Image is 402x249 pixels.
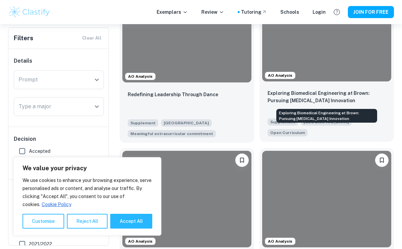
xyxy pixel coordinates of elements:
[268,118,298,126] span: Supplement
[23,214,64,229] button: Customise
[130,131,213,137] span: Meaningful extracurricular commitment
[29,147,50,155] span: Accepted
[157,8,188,16] p: Exemplars
[280,8,299,16] a: Schools
[128,91,218,98] p: Redefining Leadership Through Dance
[8,5,51,19] img: Clastify logo
[125,73,155,79] span: AO Analysis
[23,176,152,208] p: We use cookies to enhance your browsing experience, serve personalised ads or content, and analys...
[270,130,305,136] span: Open Curriculum
[29,240,52,248] span: 2021/2022
[67,214,108,229] button: Reject All
[241,8,267,16] a: Tutoring
[331,6,343,18] button: Help and Feedback
[276,109,377,123] div: Exploring Biomedical Engineering at Brown: Pursuing [MEDICAL_DATA] Innovation
[348,6,394,18] button: JOIN FOR FREE
[13,157,161,236] div: We value your privacy
[201,8,224,16] p: Review
[313,8,326,16] a: Login
[92,75,102,84] button: Open
[41,201,72,207] a: Cookie Policy
[92,102,102,111] button: Open
[110,214,152,229] button: Accept All
[125,238,155,244] span: AO Analysis
[265,72,295,78] span: AO Analysis
[268,89,386,104] p: Exploring Biomedical Engineering at Brown: Pursuing Heart Valve Innovation
[128,119,158,127] span: Supplement
[23,164,152,172] p: We value your privacy
[235,153,249,167] button: Please log in to bookmark exemplars
[14,135,104,143] h6: Decision
[128,129,216,137] span: What is your most meaningful extracurricular commitment, and what would you like us to know about...
[268,128,308,136] span: Brown's Open Curriculum allows students to explore broadly while also diving deeply into their ac...
[161,119,212,127] span: [GEOGRAPHIC_DATA]
[14,34,33,43] h6: Filters
[14,57,104,65] h6: Details
[375,153,389,167] button: Please log in to bookmark exemplars
[265,238,295,244] span: AO Analysis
